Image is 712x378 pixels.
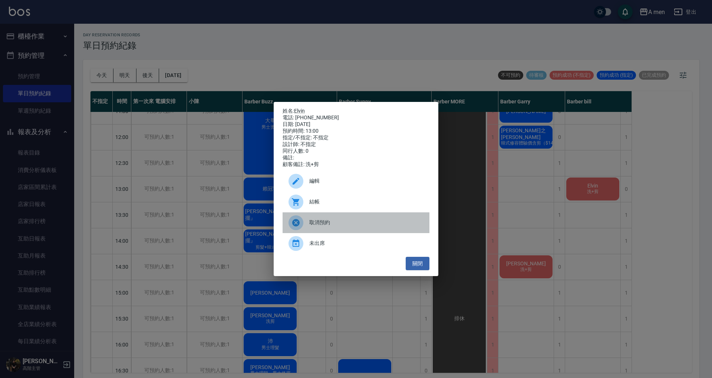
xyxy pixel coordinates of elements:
p: 姓名: [283,108,429,115]
a: 結帳 [283,192,429,212]
div: 備註: [283,155,429,161]
div: 同行人數: 0 [283,148,429,155]
div: 設計師: 不指定 [283,141,429,148]
div: 指定/不指定: 不指定 [283,135,429,141]
a: Elvin [294,108,305,114]
div: 取消預約 [283,212,429,233]
span: 未出席 [309,239,423,247]
div: 未出席 [283,233,429,254]
div: 電話: [PHONE_NUMBER] [283,115,429,121]
div: 編輯 [283,171,429,192]
button: 關閉 [406,257,429,271]
span: 結帳 [309,198,423,206]
div: 預約時間: 13:00 [283,128,429,135]
div: 顧客備註: 洗+剪 [283,161,429,168]
span: 編輯 [309,177,423,185]
div: 日期: [DATE] [283,121,429,128]
span: 取消預約 [309,219,423,226]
